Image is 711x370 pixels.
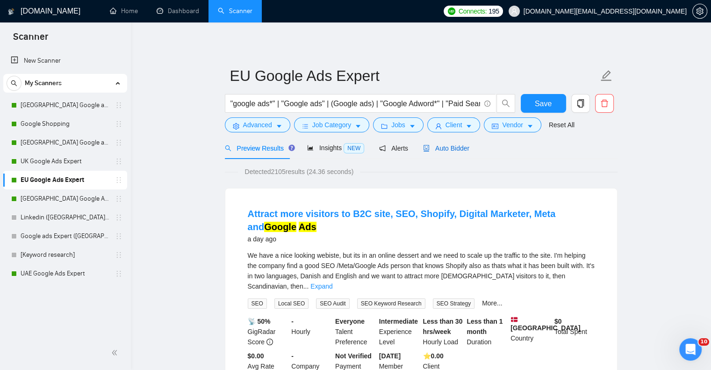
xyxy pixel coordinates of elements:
[291,352,294,360] b: -
[21,171,109,189] a: EU Google Ads Expert
[595,94,614,113] button: delete
[248,250,595,291] div: We have a nice looking webiste, but its in an online dessert and we need to scale up the traffic ...
[291,318,294,325] b: -
[299,222,316,232] mark: Ads
[693,7,707,15] span: setting
[423,145,430,152] span: robot
[448,7,455,15] img: upwork-logo.png
[445,120,462,130] span: Client
[21,133,109,152] a: [GEOGRAPHIC_DATA] Google ads Expert
[421,316,465,347] div: Hourly Load
[433,298,474,309] span: SEO Strategy
[21,189,109,208] a: [GEOGRAPHIC_DATA] Google Ads Expert
[157,7,199,15] a: dashboardDashboard
[248,298,267,309] span: SEO
[482,299,503,307] a: More...
[467,318,503,335] b: Less than 1 month
[521,94,566,113] button: Save
[484,101,490,107] span: info-circle
[310,283,332,290] a: Expand
[248,233,595,245] div: a day ago
[115,270,122,277] span: holder
[511,8,517,15] span: user
[243,120,272,130] span: Advanced
[379,145,408,152] span: Alerts
[698,338,709,346] span: 10
[692,4,707,19] button: setting
[381,123,388,130] span: folder
[287,144,296,152] div: Tooltip anchor
[8,4,14,19] img: logo
[509,316,553,347] div: Country
[554,318,562,325] b: $ 0
[553,316,596,347] div: Total Spent
[3,74,127,283] li: My Scanners
[357,298,425,309] span: SEO Keyword Research
[6,30,56,50] span: Scanner
[3,51,127,70] li: New Scanner
[21,264,109,283] a: UAE Google Ads Expert
[115,214,122,221] span: holder
[303,283,309,290] span: ...
[465,316,509,347] div: Duration
[230,98,480,109] input: Search Freelance Jobs...
[115,176,122,184] span: holder
[238,167,360,177] span: Detected 2105 results (24.36 seconds)
[572,99,589,108] span: copy
[115,120,122,128] span: holder
[276,123,282,130] span: caret-down
[248,209,556,232] a: Attract more visitors to B2C site, SEO, Shopify, Digital Marketer, Meta andGoogle Ads
[466,123,472,130] span: caret-down
[510,316,581,332] b: [GEOGRAPHIC_DATA]
[218,7,252,15] a: searchScanner
[527,123,533,130] span: caret-down
[115,251,122,259] span: holder
[248,252,595,290] span: We have a nice looking webiste, but its in an online dessert and we need to scale up the traffic ...
[225,145,231,152] span: search
[497,99,515,108] span: search
[435,123,442,130] span: user
[409,123,416,130] span: caret-down
[307,145,314,151] span: area-chart
[230,64,598,87] input: Scanner name...
[692,7,707,15] a: setting
[423,318,463,335] b: Less than 30 hrs/week
[7,80,21,87] span: search
[333,316,377,347] div: Talent Preference
[596,99,613,108] span: delete
[110,7,138,15] a: homeHome
[484,117,541,132] button: idcardVendorcaret-down
[111,348,121,357] span: double-left
[312,120,351,130] span: Job Category
[511,316,517,323] img: 🇩🇰
[115,139,122,146] span: holder
[302,123,309,130] span: bars
[502,120,523,130] span: Vendor
[264,222,296,232] mark: Google
[294,117,369,132] button: barsJob Categorycaret-down
[335,352,372,360] b: Not Verified
[492,123,498,130] span: idcard
[21,208,109,227] a: Linkedin ([GEOGRAPHIC_DATA]) no bids
[307,144,364,152] span: Insights
[115,158,122,165] span: holder
[21,227,109,246] a: Google ads Expert ([GEOGRAPHIC_DATA]) no bids
[379,352,401,360] b: [DATE]
[488,6,499,16] span: 195
[391,120,405,130] span: Jobs
[679,338,702,361] iframe: Intercom live chat
[248,352,264,360] b: $0.00
[335,318,365,325] b: Everyone
[289,316,333,347] div: Hourly
[115,232,122,240] span: holder
[233,123,239,130] span: setting
[7,76,22,91] button: search
[344,143,364,153] span: NEW
[266,339,273,345] span: info-circle
[21,152,109,171] a: UK Google Ads Expert
[355,123,361,130] span: caret-down
[11,51,120,70] a: New Scanner
[246,316,290,347] div: GigRadar Score
[21,96,109,115] a: [GEOGRAPHIC_DATA] Google ads Expert
[377,316,421,347] div: Experience Level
